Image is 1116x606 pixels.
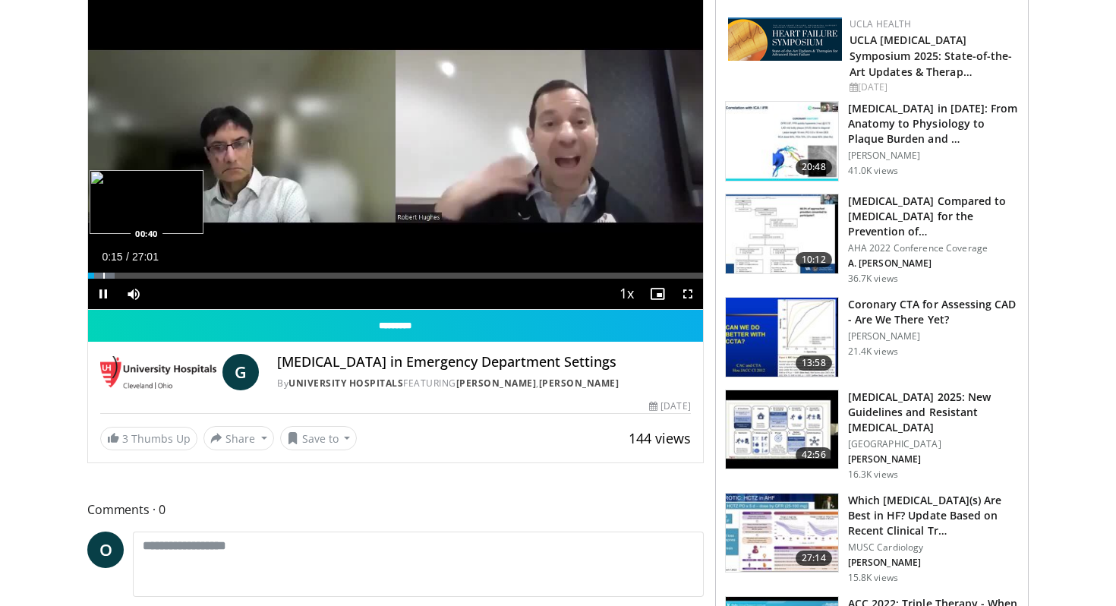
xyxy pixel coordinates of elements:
[649,399,690,413] div: [DATE]
[673,279,703,309] button: Fullscreen
[850,17,912,30] a: UCLA Health
[90,170,203,234] img: image.jpeg
[848,390,1019,435] h3: [MEDICAL_DATA] 2025: New Guidelines and Resistant [MEDICAL_DATA]
[848,150,1019,162] p: [PERSON_NAME]
[725,297,1019,377] a: 13:58 Coronary CTA for Assessing CAD - Are We There Yet? [PERSON_NAME] 21.4K views
[848,557,1019,569] p: [PERSON_NAME]
[796,252,832,267] span: 10:12
[848,101,1019,147] h3: [MEDICAL_DATA] in [DATE]: From Anatomy to Physiology to Plaque Burden and …
[88,273,703,279] div: Progress Bar
[848,297,1019,327] h3: Coronary CTA for Assessing CAD - Are We There Yet?
[88,279,118,309] button: Pause
[726,102,838,181] img: 823da73b-7a00-425d-bb7f-45c8b03b10c3.150x105_q85_crop-smart_upscale.jpg
[796,355,832,371] span: 13:58
[203,426,274,450] button: Share
[642,279,673,309] button: Enable picture-in-picture mode
[848,469,898,481] p: 16.3K views
[126,251,129,263] span: /
[796,159,832,175] span: 20:48
[850,80,1016,94] div: [DATE]
[725,493,1019,584] a: 27:14 Which [MEDICAL_DATA](s) Are Best in HF? Update Based on Recent Clinical Tr… MUSC Cardiology...
[725,194,1019,285] a: 10:12 [MEDICAL_DATA] Compared to [MEDICAL_DATA] for the Prevention of… AHA 2022 Conference Covera...
[102,251,122,263] span: 0:15
[726,194,838,273] img: 7c0f9b53-1609-4588-8498-7cac8464d722.150x105_q85_crop-smart_upscale.jpg
[848,541,1019,554] p: MUSC Cardiology
[456,377,537,390] a: [PERSON_NAME]
[288,377,403,390] a: University Hospitals
[728,17,842,61] img: 0682476d-9aca-4ba2-9755-3b180e8401f5.png.150x105_q85_autocrop_double_scale_upscale_version-0.2.png
[848,453,1019,466] p: [PERSON_NAME]
[848,330,1019,342] p: [PERSON_NAME]
[612,279,642,309] button: Playback Rate
[100,354,216,390] img: University Hospitals
[277,354,690,371] h4: [MEDICAL_DATA] in Emergency Department Settings
[122,431,128,446] span: 3
[848,346,898,358] p: 21.4K views
[132,251,159,263] span: 27:01
[118,279,149,309] button: Mute
[100,427,197,450] a: 3 Thumbs Up
[796,551,832,566] span: 27:14
[726,298,838,377] img: 34b2b9a4-89e5-4b8c-b553-8a638b61a706.150x105_q85_crop-smart_upscale.jpg
[87,532,124,568] a: O
[848,257,1019,270] p: A. [PERSON_NAME]
[725,101,1019,181] a: 20:48 [MEDICAL_DATA] in [DATE]: From Anatomy to Physiology to Plaque Burden and … [PERSON_NAME] 4...
[850,33,1013,79] a: UCLA [MEDICAL_DATA] Symposium 2025: State-of-the-Art Updates & Therap…
[629,429,691,447] span: 144 views
[848,242,1019,254] p: AHA 2022 Conference Coverage
[277,377,690,390] div: By FEATURING ,
[848,438,1019,450] p: [GEOGRAPHIC_DATA]
[848,493,1019,538] h3: Which [MEDICAL_DATA](s) Are Best in HF? Update Based on Recent Clinical Tr…
[280,426,358,450] button: Save to
[848,273,898,285] p: 36.7K views
[848,194,1019,239] h3: [MEDICAL_DATA] Compared to [MEDICAL_DATA] for the Prevention of…
[725,390,1019,481] a: 42:56 [MEDICAL_DATA] 2025: New Guidelines and Resistant [MEDICAL_DATA] [GEOGRAPHIC_DATA] [PERSON_...
[726,390,838,469] img: 280bcb39-0f4e-42eb-9c44-b41b9262a277.150x105_q85_crop-smart_upscale.jpg
[726,494,838,573] img: dc76ff08-18a3-4688-bab3-3b82df187678.150x105_q85_crop-smart_upscale.jpg
[222,354,259,390] a: G
[848,572,898,584] p: 15.8K views
[796,447,832,462] span: 42:56
[539,377,619,390] a: [PERSON_NAME]
[87,500,704,519] span: Comments 0
[848,165,898,177] p: 41.0K views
